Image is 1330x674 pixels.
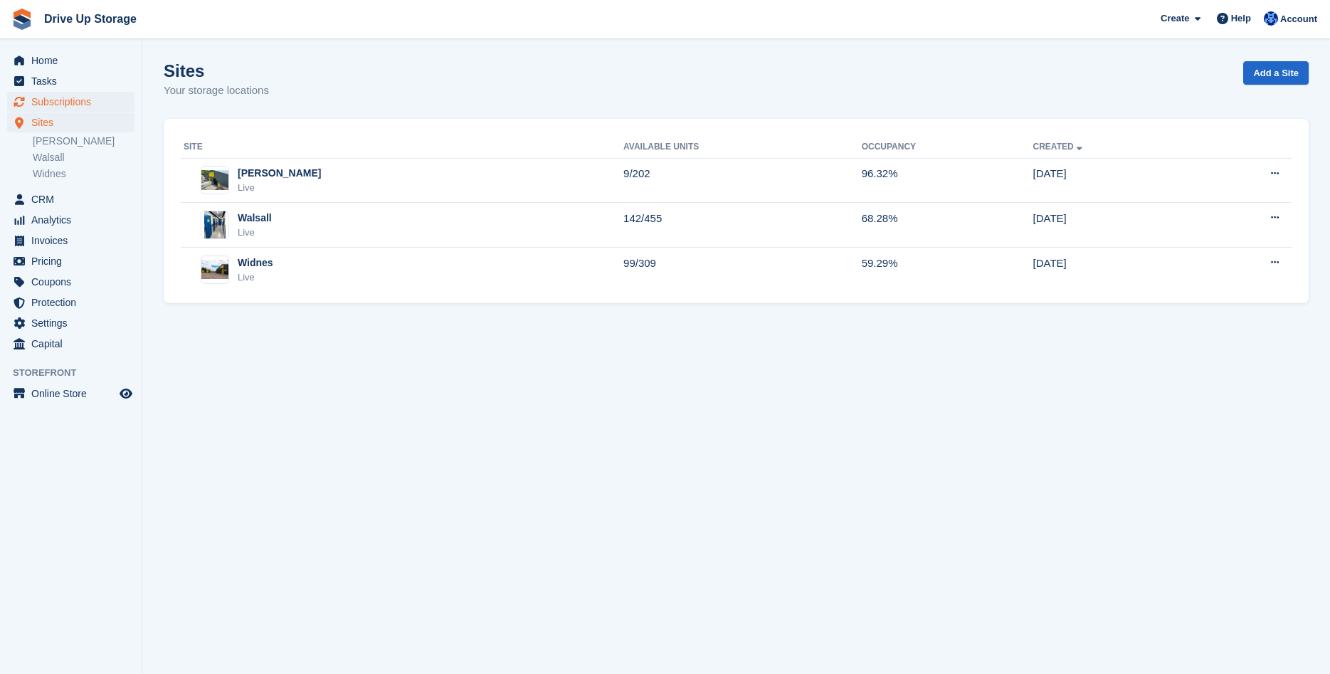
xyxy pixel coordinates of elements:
[7,189,134,209] a: menu
[7,112,134,132] a: menu
[181,136,623,159] th: Site
[862,248,1033,292] td: 59.29%
[31,334,117,354] span: Capital
[31,51,117,70] span: Home
[862,136,1033,159] th: Occupancy
[31,293,117,312] span: Protection
[33,135,134,148] a: [PERSON_NAME]
[1033,203,1197,248] td: [DATE]
[201,260,228,279] img: Image of Widnes site
[238,226,272,240] div: Live
[164,83,269,99] p: Your storage locations
[623,203,862,248] td: 142/455
[7,210,134,230] a: menu
[31,210,117,230] span: Analytics
[11,9,33,30] img: stora-icon-8386f47178a22dfd0bd8f6a31ec36ba5ce8667c1dd55bd0f319d3a0aa187defe.svg
[1264,11,1278,26] img: Widnes Team
[862,203,1033,248] td: 68.28%
[1033,248,1197,292] td: [DATE]
[862,158,1033,203] td: 96.32%
[33,167,134,181] a: Widnes
[238,270,273,285] div: Live
[31,189,117,209] span: CRM
[7,384,134,404] a: menu
[7,92,134,112] a: menu
[238,211,272,226] div: Walsall
[31,384,117,404] span: Online Store
[38,7,142,31] a: Drive Up Storage
[31,272,117,292] span: Coupons
[1033,142,1085,152] a: Created
[238,181,321,195] div: Live
[623,248,862,292] td: 99/309
[33,151,134,164] a: Walsall
[31,92,117,112] span: Subscriptions
[164,61,269,80] h1: Sites
[238,166,321,181] div: [PERSON_NAME]
[623,136,862,159] th: Available Units
[13,366,142,380] span: Storefront
[7,71,134,91] a: menu
[31,313,117,333] span: Settings
[7,251,134,271] a: menu
[7,313,134,333] a: menu
[7,334,134,354] a: menu
[31,112,117,132] span: Sites
[1033,158,1197,203] td: [DATE]
[7,51,134,70] a: menu
[204,211,226,239] img: Image of Walsall site
[31,231,117,251] span: Invoices
[7,231,134,251] a: menu
[238,256,273,270] div: Widnes
[31,251,117,271] span: Pricing
[1161,11,1189,26] span: Create
[7,272,134,292] a: menu
[1243,61,1309,85] a: Add a Site
[1231,11,1251,26] span: Help
[7,293,134,312] a: menu
[623,158,862,203] td: 9/202
[201,170,228,191] img: Image of Stroud site
[117,385,134,402] a: Preview store
[1280,12,1317,26] span: Account
[31,71,117,91] span: Tasks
